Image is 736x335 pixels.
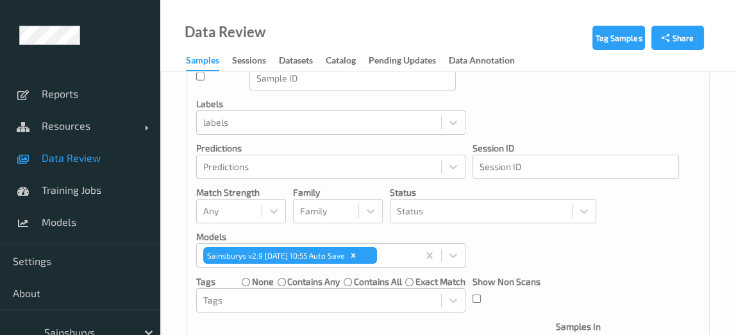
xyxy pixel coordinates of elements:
[186,52,232,71] a: Samples
[449,52,528,70] a: Data Annotation
[203,247,346,264] div: Sainsburys v2.9 [DATE] 10:55 Auto Save
[186,54,219,71] div: Samples
[326,52,369,70] a: Catalog
[279,54,313,70] div: Datasets
[232,52,279,70] a: Sessions
[369,52,449,70] a: Pending Updates
[287,275,340,288] label: contains any
[252,275,274,288] label: none
[196,98,465,110] p: labels
[196,230,465,243] p: Models
[354,275,402,288] label: contains all
[449,54,515,70] div: Data Annotation
[473,275,540,288] p: Show Non Scans
[651,26,704,50] button: Share
[279,52,326,70] a: Datasets
[326,54,356,70] div: Catalog
[196,186,286,199] p: Match Strength
[346,247,360,264] div: Remove Sainsburys v2.9 2025-08-04 10:55 Auto Save
[196,275,215,288] p: Tags
[185,26,265,39] div: Data Review
[196,142,465,155] p: Predictions
[473,142,679,155] p: Session ID
[369,54,436,70] div: Pending Updates
[415,275,465,288] label: exact match
[293,186,383,199] p: Family
[592,26,645,50] button: Tag Samples
[390,186,596,199] p: Status
[232,54,266,70] div: Sessions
